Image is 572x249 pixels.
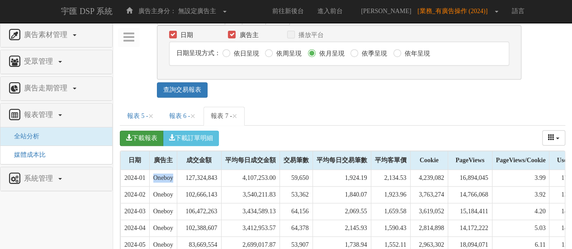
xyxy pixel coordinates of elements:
td: 1,840.07 [312,186,371,203]
span: [業務_有廣告操作 (2024)] [417,8,492,14]
td: 1,590.43 [371,220,410,236]
td: 59,650 [279,170,312,187]
td: 14,172,222 [448,220,492,236]
span: 系統管理 [22,174,57,182]
td: 64,156 [279,203,312,220]
td: 106,472,263 [177,203,222,220]
a: 報表管理 [7,108,105,122]
td: 5.03 [492,220,549,236]
td: 4.20 [492,203,549,220]
div: 成交金額 [177,151,221,169]
button: Close [148,112,154,121]
a: 廣告素材管理 [7,28,105,42]
td: 2,134.53 [371,170,410,187]
td: 2,814,898 [410,220,448,236]
button: 下載訂單明細 [163,131,219,146]
td: 3.92 [492,186,549,203]
td: 102,388,607 [177,220,222,236]
label: 依季呈現 [359,49,387,58]
label: 依日呈現 [232,49,259,58]
label: 播放平台 [296,31,324,40]
div: Columns [542,130,566,146]
td: 2024-04 [121,220,150,236]
td: 1,923.96 [371,186,410,203]
div: 日期 [121,151,149,169]
div: 平均客單價 [371,151,410,169]
label: 日期 [178,31,193,40]
td: Oneboy [149,170,177,187]
button: columns [542,130,566,146]
label: 依年呈現 [402,49,430,58]
div: 平均每日成交金額 [222,151,279,169]
span: [PERSON_NAME] [356,8,416,14]
td: 3,619,052 [410,203,448,220]
span: × [148,111,154,122]
td: 3,540,211.83 [221,186,279,203]
td: 4,107,253.00 [221,170,279,187]
span: 受眾管理 [22,57,57,65]
label: 依周呈現 [274,49,302,58]
a: 報表 7 - [203,107,245,126]
span: 報表管理 [22,111,57,118]
button: Close [232,112,237,121]
label: 廣告主 [237,31,258,40]
span: 廣告素材管理 [22,31,72,38]
td: 2024-03 [121,203,150,220]
td: 14,766,068 [448,186,492,203]
div: 交易筆數 [280,151,312,169]
div: 平均每日交易筆數 [313,151,371,169]
span: 廣告主身分： [138,8,176,14]
td: 102,666,143 [177,186,222,203]
a: 報表 6 - [162,107,203,126]
td: 1,924.19 [312,170,371,187]
td: 3,763,274 [410,186,448,203]
a: 報表 5 - [120,107,161,126]
a: 全站分析 [7,133,39,140]
td: 16,894,045 [448,170,492,187]
span: × [190,111,195,122]
td: 3,434,589.13 [221,203,279,220]
div: Cookie [411,151,448,169]
span: 無設定廣告主 [178,8,216,14]
span: 日期呈現方式： [176,50,221,56]
td: 3,412,953.57 [221,220,279,236]
a: 系統管理 [7,172,105,186]
div: 廣告主 [150,151,177,169]
td: 53,362 [279,186,312,203]
td: 3.99 [492,170,549,187]
span: × [232,111,237,122]
div: PageViews [448,151,492,169]
button: 下載報表 [120,131,163,146]
td: 127,324,843 [177,170,222,187]
td: Oneboy [149,186,177,203]
td: 2,069.55 [312,203,371,220]
a: 媒體成本比 [7,151,46,158]
td: 2024-02 [121,186,150,203]
label: 依月呈現 [317,49,345,58]
a: 廣告走期管理 [7,81,105,96]
td: 15,184,411 [448,203,492,220]
span: 廣告走期管理 [22,84,72,92]
td: 4,239,082 [410,170,448,187]
td: 2,145.93 [312,220,371,236]
div: PageViews/Cookie [492,151,549,169]
td: 64,378 [279,220,312,236]
td: Oneboy [149,203,177,220]
td: 2024-01 [121,170,150,187]
a: 受眾管理 [7,55,105,69]
button: Close [190,112,195,121]
a: 查詢交易報表 [157,82,208,98]
td: 1,659.58 [371,203,410,220]
td: Oneboy [149,220,177,236]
